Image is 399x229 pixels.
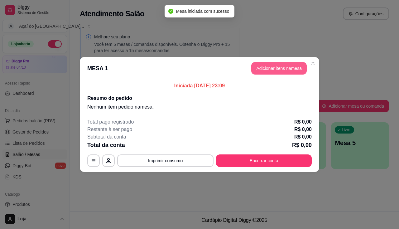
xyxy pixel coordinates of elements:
[308,58,318,68] button: Close
[87,103,312,111] p: Nenhum item pedido na mesa .
[87,126,132,133] p: Restante à ser pago
[87,118,134,126] p: Total pago registrado
[87,133,126,141] p: Subtotal da conta
[176,9,230,14] span: Mesa iniciada com sucesso!
[294,126,312,133] p: R$ 0,00
[294,118,312,126] p: R$ 0,00
[168,9,173,14] span: check-circle
[292,141,312,149] p: R$ 0,00
[294,133,312,141] p: R$ 0,00
[216,154,312,167] button: Encerrar conta
[87,82,312,90] p: Iniciada [DATE] 23:09
[87,95,312,102] h2: Resumo do pedido
[87,141,125,149] p: Total da conta
[251,62,307,75] button: Adicionar itens namesa
[117,154,214,167] button: Imprimir consumo
[80,57,319,80] header: MESA 1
